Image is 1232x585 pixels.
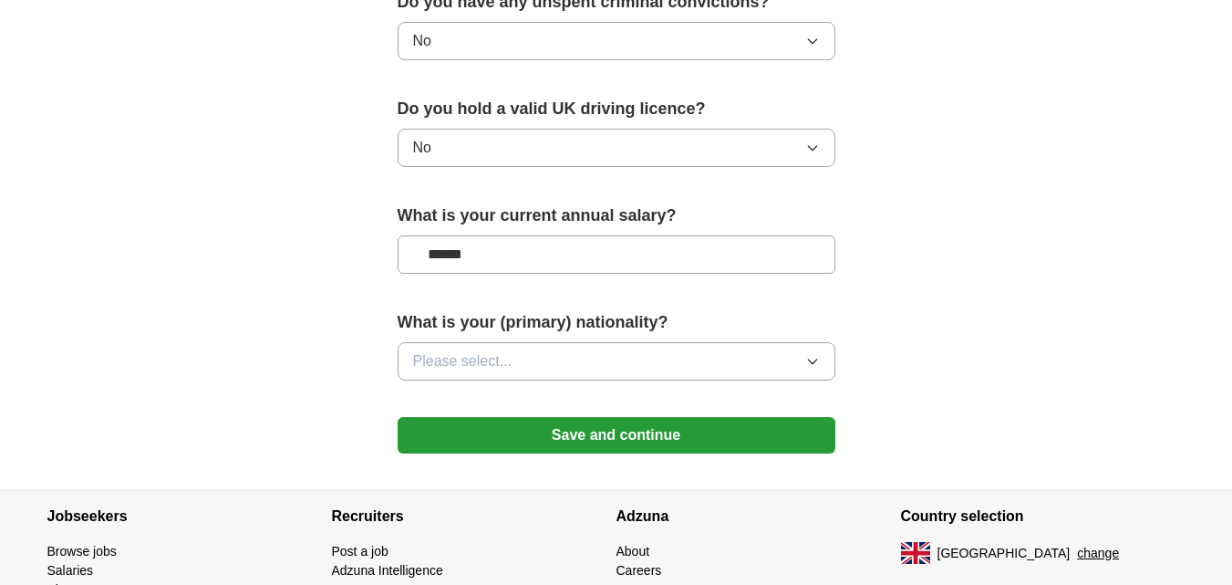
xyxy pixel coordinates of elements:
[47,563,94,578] a: Salaries
[937,544,1071,563] span: [GEOGRAPHIC_DATA]
[332,544,388,559] a: Post a job
[413,30,431,52] span: No
[901,542,930,564] img: UK flag
[616,563,662,578] a: Careers
[398,342,835,381] button: Please select...
[398,417,835,454] button: Save and continue
[398,129,835,167] button: No
[398,97,835,121] label: Do you hold a valid UK driving licence?
[901,491,1185,542] h4: Country selection
[398,204,835,228] label: What is your current annual salary?
[332,563,443,578] a: Adzuna Intelligence
[616,544,650,559] a: About
[47,544,117,559] a: Browse jobs
[398,310,835,335] label: What is your (primary) nationality?
[398,22,835,60] button: No
[413,137,431,159] span: No
[413,350,512,372] span: Please select...
[1077,544,1119,563] button: change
